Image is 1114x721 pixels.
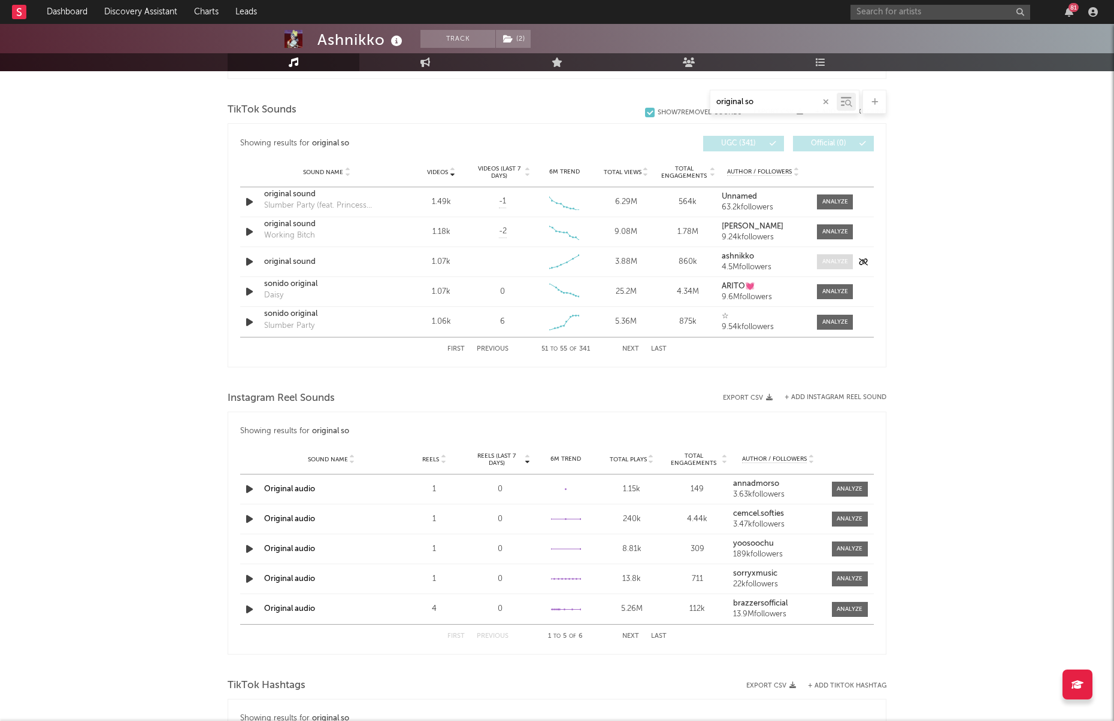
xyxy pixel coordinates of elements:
[668,573,728,585] div: 711
[660,196,716,208] div: 564k
[733,480,823,488] a: annadmorso
[264,545,315,553] a: Original audio
[850,5,1030,20] input: Search for artists
[722,263,805,272] div: 4.5M followers
[660,165,709,180] span: Total Engagements
[422,456,439,463] span: Reels
[470,573,530,585] div: 0
[264,278,389,290] a: sonido original
[733,610,823,619] div: 13.9M followers
[610,456,647,463] span: Total Plays
[264,188,389,200] a: original sound
[317,30,405,50] div: Ashnikko
[470,452,523,467] span: Reels (last 7 days)
[604,169,641,176] span: Total Views
[773,394,886,401] div: + Add Instagram Reel Sound
[651,633,667,640] button: Last
[404,543,464,555] div: 1
[496,30,531,48] button: (2)
[404,483,464,495] div: 1
[733,600,823,608] a: brazzersofficial
[447,633,465,640] button: First
[651,346,667,352] button: Last
[660,286,716,298] div: 4.34M
[537,168,592,177] div: 6M Trend
[1068,3,1079,12] div: 81
[598,316,654,328] div: 5.36M
[598,256,654,268] div: 3.88M
[264,320,314,332] div: Slumber Party
[733,600,788,607] strong: brazzersofficial
[228,679,305,693] span: TikTok Hashtags
[723,394,773,401] button: Export CSV
[733,510,784,518] strong: cemcel.softies
[722,252,805,261] a: ashnikko
[796,683,886,689] button: + Add TikTok Hashtag
[722,223,805,231] a: [PERSON_NAME]
[264,605,315,613] a: Original audio
[312,136,349,151] div: original so
[264,575,315,583] a: Original audio
[404,603,464,615] div: 4
[475,165,523,180] span: Videos (last 7 days)
[722,223,783,230] strong: [PERSON_NAME]
[427,169,448,176] span: Videos
[668,483,728,495] div: 149
[668,452,721,467] span: Total Engagements
[420,30,495,48] button: Track
[668,513,728,525] div: 4.44k
[733,540,774,547] strong: yoosoochu
[733,521,823,529] div: 3.47k followers
[500,316,505,328] div: 6
[602,543,662,555] div: 8.81k
[785,394,886,401] button: + Add Instagram Reel Sound
[622,633,639,640] button: Next
[240,136,557,151] div: Showing results for
[733,510,823,518] a: cemcel.softies
[550,346,558,352] span: to
[660,256,716,268] div: 860k
[470,543,530,555] div: 0
[746,682,796,689] button: Export CSV
[742,455,807,463] span: Author / Followers
[264,230,315,242] div: Working Bitch
[602,573,662,585] div: 13.8k
[228,391,335,406] span: Instagram Reel Sounds
[710,98,837,107] input: Search by song name or URL
[722,312,805,321] a: ☆
[264,218,389,230] a: original sound
[264,200,389,212] div: Slumber Party (feat. Princess Nokia)
[711,140,766,147] span: UGC ( 341 )
[569,634,576,639] span: of
[413,286,469,298] div: 1.07k
[733,550,823,559] div: 189k followers
[722,233,805,242] div: 9.24k followers
[477,346,508,352] button: Previous
[470,603,530,615] div: 0
[733,580,823,589] div: 22k followers
[264,256,389,268] a: original sound
[801,140,856,147] span: Official ( 0 )
[598,196,654,208] div: 6.29M
[722,193,757,200] strong: Unnamed
[703,136,784,151] button: UGC(341)
[660,316,716,328] div: 875k
[413,316,469,328] div: 1.06k
[602,603,662,615] div: 5.26M
[536,455,596,464] div: 6M Trend
[793,136,874,151] button: Official(0)
[660,226,716,238] div: 1.78M
[447,346,465,352] button: First
[495,30,531,48] span: ( 2 )
[722,293,805,302] div: 9.6M followers
[733,540,823,548] a: yoosoochu
[413,256,469,268] div: 1.07k
[264,515,315,523] a: Original audio
[727,168,792,176] span: Author / Followers
[668,603,728,615] div: 112k
[553,634,561,639] span: to
[308,456,348,463] span: Sound Name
